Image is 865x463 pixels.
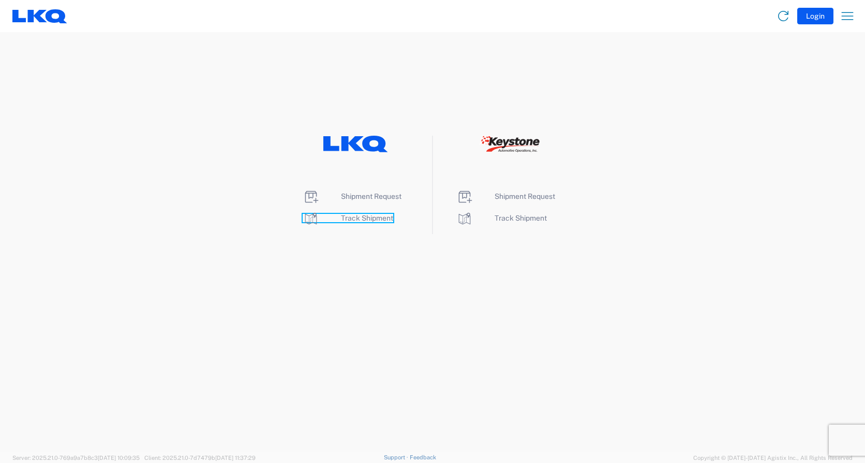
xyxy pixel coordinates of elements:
button: Login [797,8,833,24]
span: [DATE] 10:09:35 [98,455,140,461]
span: Shipment Request [495,192,555,200]
a: Shipment Request [303,192,401,200]
span: Shipment Request [341,192,401,200]
span: [DATE] 11:37:29 [215,455,256,461]
span: Copyright © [DATE]-[DATE] Agistix Inc., All Rights Reserved [693,453,853,462]
a: Support [384,454,410,460]
a: Track Shipment [456,214,547,222]
a: Track Shipment [303,214,393,222]
a: Feedback [410,454,436,460]
span: Track Shipment [495,214,547,222]
a: Shipment Request [456,192,555,200]
span: Server: 2025.21.0-769a9a7b8c3 [12,455,140,461]
span: Track Shipment [341,214,393,222]
span: Client: 2025.21.0-7d7479b [144,455,256,461]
